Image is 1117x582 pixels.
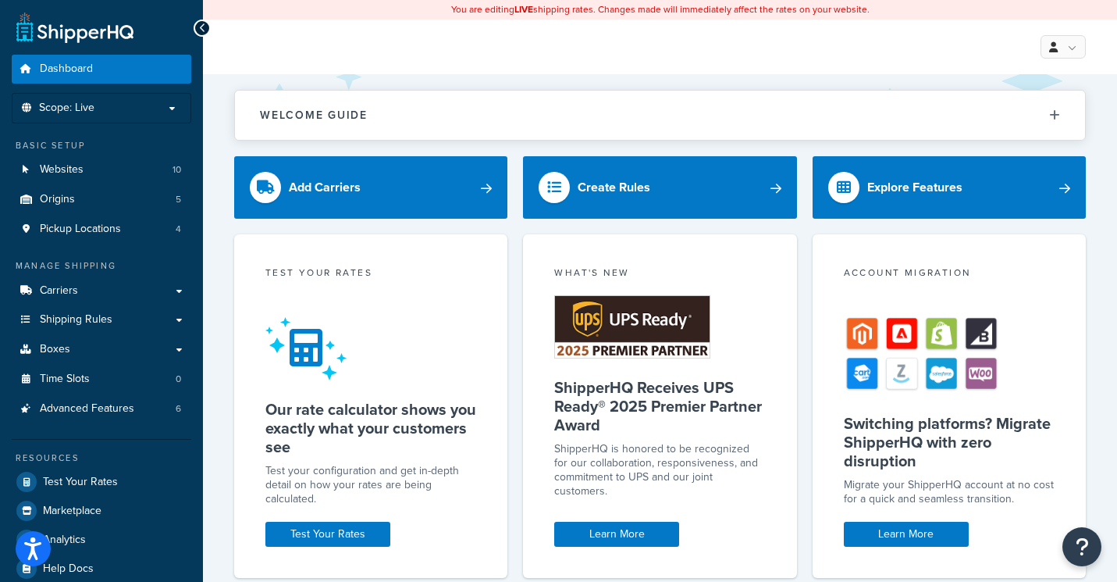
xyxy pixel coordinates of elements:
[844,478,1055,506] div: Migrate your ShipperHQ account at no cost for a quick and seamless transition.
[40,223,121,236] span: Pickup Locations
[12,395,191,423] li: Advanced Features
[173,163,181,177] span: 10
[40,163,84,177] span: Websites
[12,365,191,394] a: Time Slots0
[578,177,650,198] div: Create Rules
[43,476,118,489] span: Test Your Rates
[12,155,191,184] li: Websites
[12,497,191,525] a: Marketplace
[43,505,101,518] span: Marketplace
[265,266,476,284] div: Test your rates
[12,185,191,214] a: Origins5
[867,177,962,198] div: Explore Features
[40,373,90,386] span: Time Slots
[265,400,476,456] h5: Our rate calculator shows you exactly what your customers see
[289,177,361,198] div: Add Carriers
[12,277,191,305] a: Carriers
[12,365,191,394] li: Time Slots
[1062,527,1101,566] button: Open Resource Center
[40,62,93,76] span: Dashboard
[12,395,191,423] a: Advanced Features6
[12,155,191,184] a: Websites10
[12,259,191,273] div: Manage Shipping
[260,109,368,121] h2: Welcome Guide
[43,534,86,547] span: Analytics
[265,464,476,506] div: Test your configuration and get in-depth detail on how your rates are being calculated.
[40,343,70,356] span: Boxes
[40,193,75,206] span: Origins
[39,102,94,115] span: Scope: Live
[12,468,191,496] a: Test Your Rates
[554,522,679,547] a: Learn More
[176,193,181,206] span: 5
[813,156,1086,219] a: Explore Features
[844,266,1055,284] div: Account Migration
[176,223,181,236] span: 4
[12,185,191,214] li: Origins
[12,139,191,152] div: Basic Setup
[176,402,181,416] span: 6
[40,284,78,298] span: Carriers
[514,2,533,16] b: LIVE
[12,335,191,364] a: Boxes
[265,522,390,547] a: Test Your Rates
[12,526,191,554] a: Analytics
[235,91,1085,140] button: Welcome Guide
[12,55,191,84] a: Dashboard
[12,452,191,465] div: Resources
[40,402,134,416] span: Advanced Features
[523,156,796,219] a: Create Rules
[554,442,765,498] p: ShipperHQ is honored to be recognized for our collaboration, responsiveness, and commitment to UP...
[12,215,191,244] a: Pickup Locations4
[176,373,181,386] span: 0
[40,313,112,327] span: Shipping Rules
[234,156,507,219] a: Add Carriers
[12,305,191,334] a: Shipping Rules
[43,562,94,576] span: Help Docs
[844,414,1055,470] h5: Switching platforms? Migrate ShipperHQ with zero disruption
[554,266,765,284] div: What's New
[12,215,191,244] li: Pickup Locations
[844,522,969,547] a: Learn More
[554,378,765,434] h5: ShipperHQ Receives UPS Ready® 2025 Premier Partner Award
